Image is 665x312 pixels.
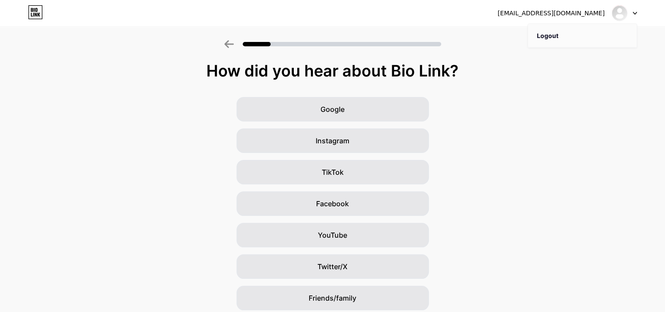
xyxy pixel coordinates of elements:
div: [EMAIL_ADDRESS][DOMAIN_NAME] [498,9,605,18]
li: Logout [528,24,637,48]
span: TikTok [322,167,344,177]
span: Facebook [316,198,349,209]
div: How did you hear about Bio Link? [4,62,661,80]
span: YouTube [318,230,347,240]
span: Twitter/X [317,261,348,272]
span: Google [320,104,345,114]
span: Friends/family [309,293,356,303]
span: Instagram [316,135,349,146]
img: Hùng ribi [611,5,628,21]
